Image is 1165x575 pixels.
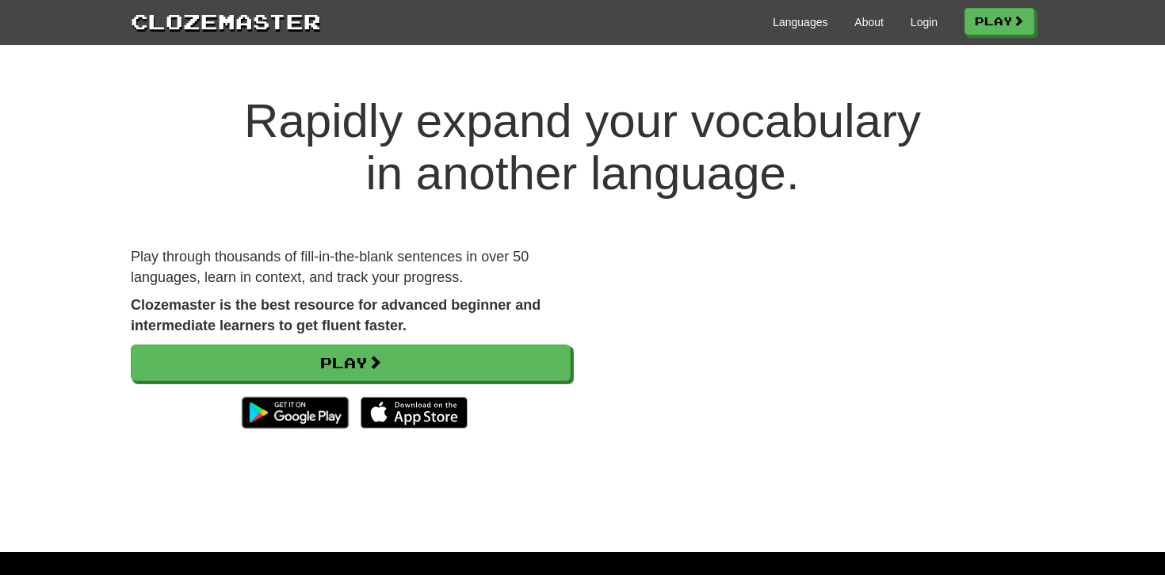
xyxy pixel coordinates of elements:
[911,14,938,30] a: Login
[234,389,357,436] img: Get it on Google Play
[131,345,571,381] a: Play
[773,14,827,30] a: Languages
[854,14,884,30] a: About
[964,8,1034,35] a: Play
[131,247,571,287] p: Play through thousands of fill-in-the-blank sentences in over 50 languages, learn in context, and...
[131,6,321,36] a: Clozemaster
[361,397,468,428] img: Download_on_the_App_Store_Badge_US-UK_135x40-25178aeef6eb6b83b96f5f2d004eda3bffbb37122de64afbaef7...
[131,297,540,333] strong: Clozemaster is the best resource for advanced beginner and intermediate learners to get fluent fa...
